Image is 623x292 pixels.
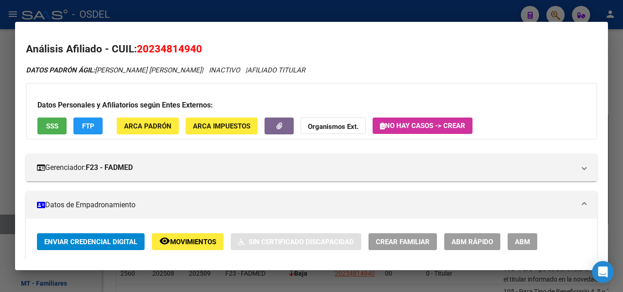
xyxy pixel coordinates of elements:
[137,43,202,55] span: 20234814940
[26,41,597,57] h2: Análisis Afiliado - CUIL:
[73,118,103,134] button: FTP
[26,66,202,74] span: [PERSON_NAME] [PERSON_NAME]
[159,236,170,246] mat-icon: remove_red_eye
[37,162,575,173] mat-panel-title: Gerenciador:
[186,118,258,134] button: ARCA Impuestos
[152,233,223,250] button: Movimientos
[301,118,366,134] button: Organismos Ext.
[373,118,472,134] button: No hay casos -> Crear
[46,122,58,130] span: SSS
[124,122,171,130] span: ARCA Padrón
[170,238,216,246] span: Movimientos
[308,123,358,131] strong: Organismos Ext.
[380,122,465,130] span: No hay casos -> Crear
[26,191,597,219] mat-expansion-panel-header: Datos de Empadronamiento
[26,66,305,74] i: | INACTIVO |
[37,233,145,250] button: Enviar Credencial Digital
[508,233,537,250] button: ABM
[37,200,575,210] mat-panel-title: Datos de Empadronamiento
[444,233,500,250] button: ABM Rápido
[37,118,67,134] button: SSS
[26,154,597,181] mat-expansion-panel-header: Gerenciador:F23 - FADMED
[26,66,95,74] strong: DATOS PADRÓN ÁGIL:
[37,100,586,111] h3: Datos Personales y Afiliatorios según Entes Externos:
[193,122,250,130] span: ARCA Impuestos
[86,162,133,173] strong: F23 - FADMED
[117,118,179,134] button: ARCA Padrón
[592,261,614,283] div: Open Intercom Messenger
[515,238,530,246] span: ABM
[376,238,430,246] span: Crear Familiar
[231,233,361,250] button: Sin Certificado Discapacidad
[44,238,137,246] span: Enviar Credencial Digital
[452,238,493,246] span: ABM Rápido
[82,122,94,130] span: FTP
[247,66,305,74] span: AFILIADO TITULAR
[369,233,437,250] button: Crear Familiar
[249,238,354,246] span: Sin Certificado Discapacidad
